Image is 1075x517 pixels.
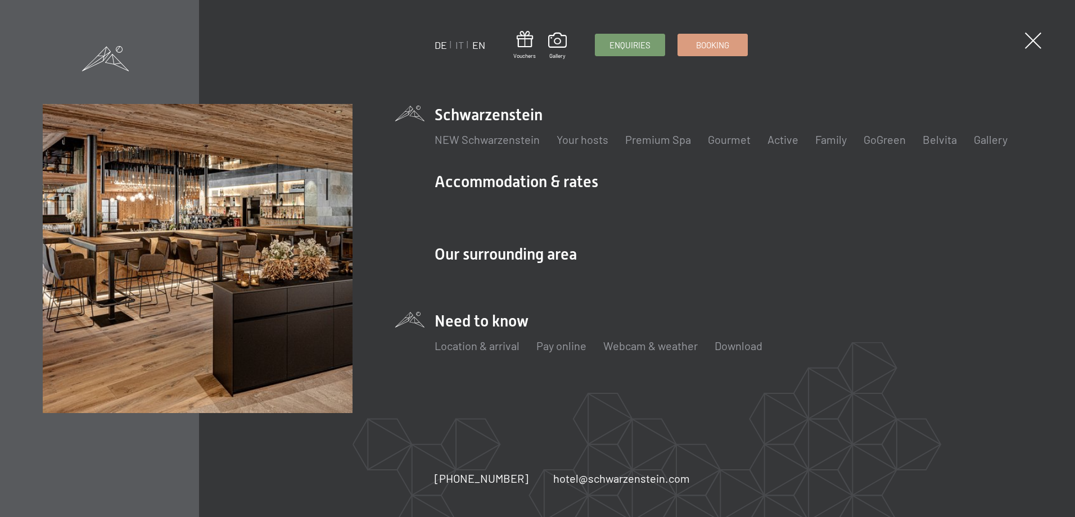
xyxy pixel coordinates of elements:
[678,34,747,56] a: Booking
[625,133,691,146] a: Premium Spa
[603,339,698,352] a: Webcam & weather
[548,33,567,60] a: Gallery
[767,133,798,146] a: Active
[708,133,751,146] a: Gourmet
[715,339,762,352] a: Download
[696,39,729,51] span: Booking
[435,470,529,486] a: [PHONE_NUMBER]
[536,339,586,352] a: Pay online
[472,39,485,51] a: EN
[864,133,906,146] a: GoGreen
[923,133,957,146] a: Belvita
[435,133,540,146] a: NEW Schwarzenstein
[548,52,567,60] span: Gallery
[513,31,536,60] a: Vouchers
[609,39,651,51] span: Enquiries
[557,133,608,146] a: Your hosts
[435,39,447,51] a: DE
[595,34,665,56] a: Enquiries
[455,39,464,51] a: IT
[974,133,1008,146] a: Gallery
[435,471,529,485] span: [PHONE_NUMBER]
[553,470,690,486] a: hotel@schwarzenstein.com
[513,52,536,60] span: Vouchers
[435,339,520,352] a: Location & arrival
[815,133,847,146] a: Family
